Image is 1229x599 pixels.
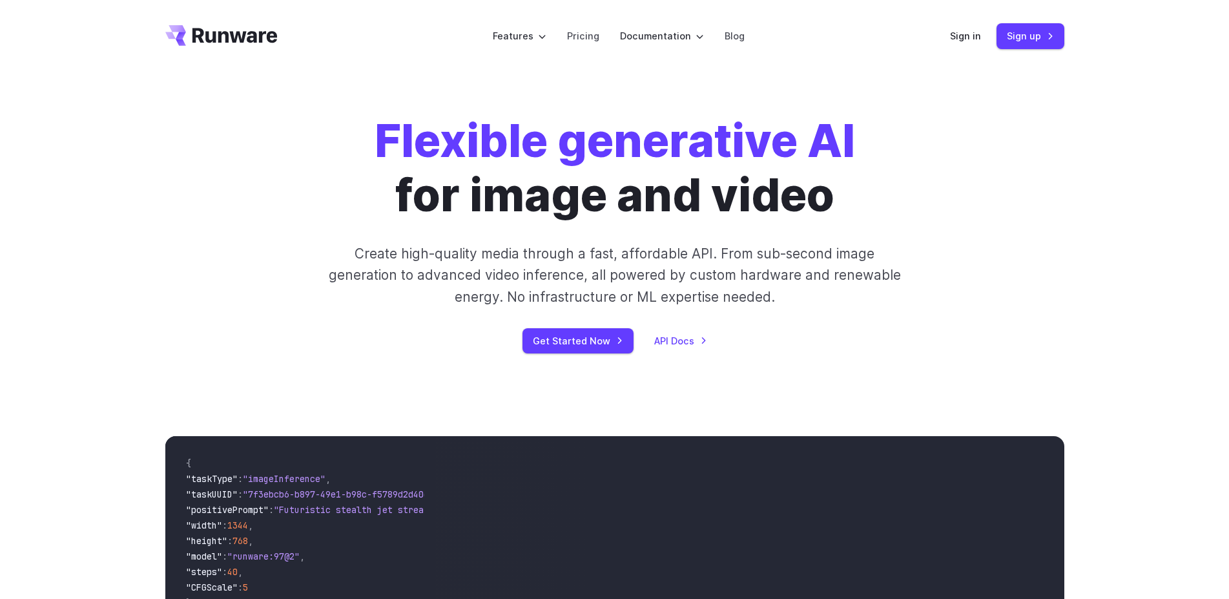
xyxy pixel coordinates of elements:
[522,328,634,353] a: Get Started Now
[493,28,546,43] label: Features
[186,535,227,547] span: "height"
[238,473,243,485] span: :
[186,489,238,500] span: "taskUUID"
[227,566,238,578] span: 40
[375,113,855,168] strong: Flexible generative AI
[654,333,707,348] a: API Docs
[300,551,305,562] span: ,
[950,28,981,43] a: Sign in
[243,489,439,500] span: "7f3ebcb6-b897-49e1-b98c-f5789d2d40d7"
[186,457,191,469] span: {
[325,473,331,485] span: ,
[248,535,253,547] span: ,
[567,28,599,43] a: Pricing
[222,566,227,578] span: :
[248,520,253,531] span: ,
[238,566,243,578] span: ,
[243,582,248,593] span: 5
[997,23,1064,48] a: Sign up
[269,504,274,516] span: :
[620,28,704,43] label: Documentation
[186,582,238,593] span: "CFGScale"
[232,535,248,547] span: 768
[222,520,227,531] span: :
[227,520,248,531] span: 1344
[165,25,278,46] a: Go to /
[243,473,325,485] span: "imageInference"
[186,566,222,578] span: "steps"
[725,28,745,43] a: Blog
[227,535,232,547] span: :
[222,551,227,562] span: :
[375,114,855,222] h1: for image and video
[238,489,243,500] span: :
[238,582,243,593] span: :
[186,520,222,531] span: "width"
[274,504,744,516] span: "Futuristic stealth jet streaking through a neon-lit cityscape with glowing purple exhaust"
[227,551,300,562] span: "runware:97@2"
[186,473,238,485] span: "taskType"
[327,243,902,308] p: Create high-quality media through a fast, affordable API. From sub-second image generation to adv...
[186,551,222,562] span: "model"
[186,504,269,516] span: "positivePrompt"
